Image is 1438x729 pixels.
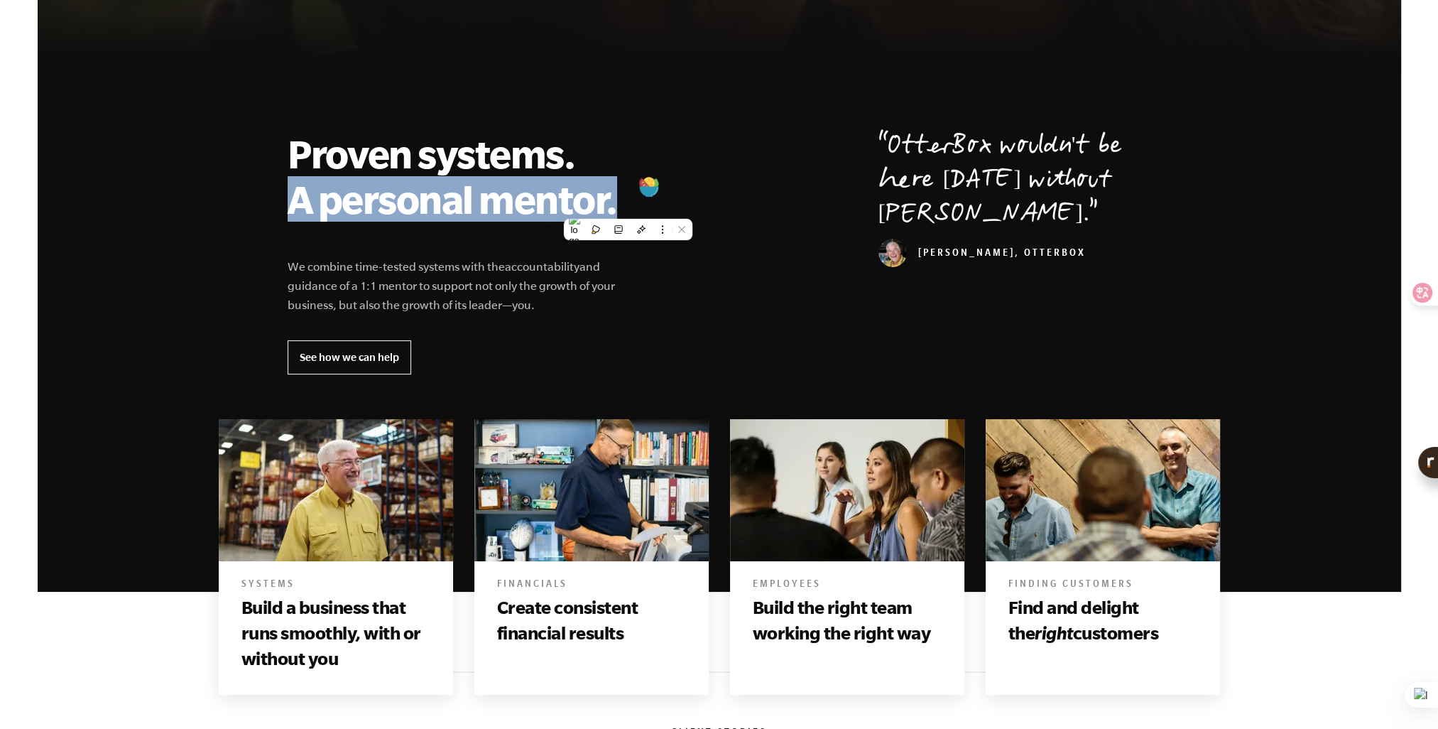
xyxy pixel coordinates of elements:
h3: Build a business that runs smoothly, with or without you [241,595,430,672]
p: OtterBox wouldn't be here [DATE] without [PERSON_NAME]. [878,131,1151,233]
h6: Systems [241,578,430,593]
img: Curt Richardson, OtterBox [878,239,907,267]
h3: Create consistent financial results [497,595,686,647]
img: Books include beyond the e myth, e-myth, the e myth [986,418,1220,561]
img: beyond the e myth, e-myth, the e myth, e myth revisited [219,418,453,561]
h6: Employees [753,578,942,593]
h2: Proven systems. A personal mentor. [288,131,634,222]
a: See how we can help [288,340,411,374]
cite: [PERSON_NAME], OtterBox [878,249,1086,260]
relin-origin: accountability [505,260,579,273]
h3: Find and delight the customers [1008,595,1197,647]
div: 聊天小组件 [1367,661,1438,729]
i: right [1035,622,1073,643]
relin-hc: We combine time-tested systems with the and guidance of a 1:1 mentor to support not only the grow... [288,260,615,311]
h6: Financials [497,578,686,593]
img: beyond the e myth, e-myth, the e myth [474,418,709,561]
h6: Finding Customers [1008,578,1197,593]
h3: Build the right team working the right way [753,595,942,647]
iframe: Chat Widget [1367,661,1438,729]
img: Books include beyond the e myth, e-myth, the e myth [730,418,964,561]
